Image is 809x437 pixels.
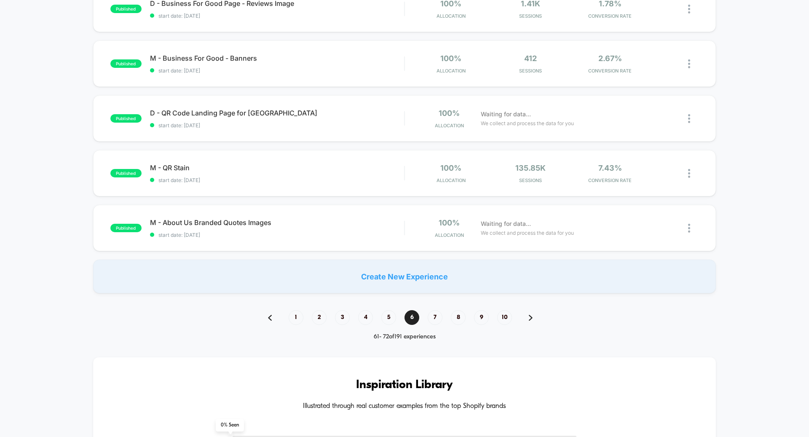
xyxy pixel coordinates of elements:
[404,310,419,325] span: 6
[118,378,691,392] h3: Inspiration Library
[529,315,533,321] img: pagination forward
[289,310,303,325] span: 1
[688,114,690,123] img: close
[598,164,622,172] span: 7.43%
[440,164,461,172] span: 100%
[474,310,489,325] span: 9
[493,68,568,74] span: Sessions
[335,310,350,325] span: 3
[312,310,327,325] span: 2
[110,224,142,232] span: published
[428,310,442,325] span: 7
[572,68,648,74] span: CONVERSION RATE
[493,13,568,19] span: Sessions
[260,333,549,340] div: 61 - 72 of 191 experiences
[439,109,460,118] span: 100%
[110,5,142,13] span: published
[688,169,690,178] img: close
[435,123,464,129] span: Allocation
[110,114,142,123] span: published
[439,218,460,227] span: 100%
[437,68,466,74] span: Allocation
[524,54,537,63] span: 412
[437,13,466,19] span: Allocation
[688,224,690,233] img: close
[358,310,373,325] span: 4
[150,164,404,172] span: M - QR Stain
[93,260,716,293] div: Create New Experience
[268,315,272,321] img: pagination back
[435,232,464,238] span: Allocation
[118,402,691,410] h4: Illustrated through real customer examples from the top Shopify brands
[481,229,574,237] span: We collect and process the data for you
[481,219,531,228] span: Waiting for data...
[150,122,404,129] span: start date: [DATE]
[481,110,531,119] span: Waiting for data...
[440,54,461,63] span: 100%
[110,169,142,177] span: published
[110,59,142,68] span: published
[150,13,404,19] span: start date: [DATE]
[150,109,404,117] span: D - QR Code Landing Page for [GEOGRAPHIC_DATA]
[497,310,512,325] span: 10
[150,67,404,74] span: start date: [DATE]
[150,54,404,62] span: M - Business For Good - Banners
[572,13,648,19] span: CONVERSION RATE
[150,218,404,227] span: M - About Us Branded Quotes Images
[493,177,568,183] span: Sessions
[688,59,690,68] img: close
[150,177,404,183] span: start date: [DATE]
[381,310,396,325] span: 5
[216,419,244,432] span: 0 % Seen
[598,54,622,63] span: 2.67%
[451,310,466,325] span: 8
[481,119,574,127] span: We collect and process the data for you
[150,232,404,238] span: start date: [DATE]
[515,164,546,172] span: 135.85k
[688,5,690,13] img: close
[572,177,648,183] span: CONVERSION RATE
[437,177,466,183] span: Allocation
